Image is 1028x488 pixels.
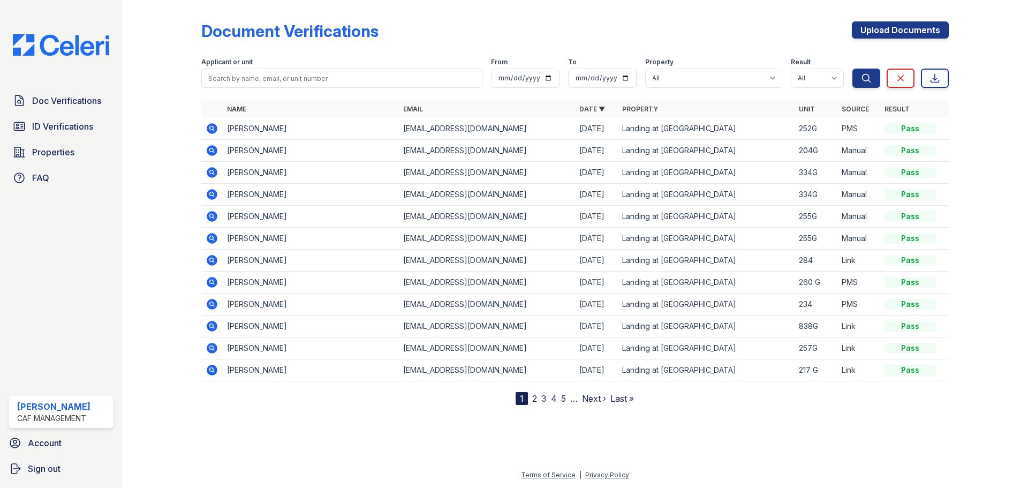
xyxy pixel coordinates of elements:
td: [DATE] [575,337,618,359]
div: CAF Management [17,413,90,424]
div: Pass [885,365,936,376]
span: Sign out [28,462,61,475]
img: CE_Logo_Blue-a8612792a0a2168367f1c8372b55b34899dd931a85d93a1a3d3e32e68fde9ad4.png [4,34,118,56]
div: Pass [885,189,936,200]
td: [EMAIL_ADDRESS][DOMAIN_NAME] [399,206,575,228]
td: 204G [795,140,837,162]
div: Pass [885,145,936,156]
a: Email [403,105,423,113]
td: Landing at [GEOGRAPHIC_DATA] [618,250,794,272]
td: [PERSON_NAME] [223,206,399,228]
div: Pass [885,277,936,288]
td: PMS [837,272,880,294]
a: Date ▼ [579,105,605,113]
td: [PERSON_NAME] [223,359,399,381]
td: [DATE] [575,184,618,206]
td: Landing at [GEOGRAPHIC_DATA] [618,228,794,250]
label: Property [645,58,674,66]
div: Pass [885,123,936,134]
label: Result [791,58,811,66]
td: [PERSON_NAME] [223,140,399,162]
td: [DATE] [575,294,618,316]
td: Link [837,359,880,381]
td: [DATE] [575,206,618,228]
a: Source [842,105,869,113]
td: [PERSON_NAME] [223,250,399,272]
td: Manual [837,206,880,228]
td: Landing at [GEOGRAPHIC_DATA] [618,337,794,359]
td: Landing at [GEOGRAPHIC_DATA] [618,162,794,184]
a: Name [227,105,246,113]
td: Link [837,337,880,359]
td: [PERSON_NAME] [223,228,399,250]
td: [EMAIL_ADDRESS][DOMAIN_NAME] [399,316,575,337]
a: Terms of Service [521,471,576,479]
span: FAQ [32,171,49,184]
td: [PERSON_NAME] [223,118,399,140]
td: Landing at [GEOGRAPHIC_DATA] [618,316,794,337]
td: [EMAIL_ADDRESS][DOMAIN_NAME] [399,228,575,250]
td: Link [837,250,880,272]
span: … [570,392,578,405]
label: To [568,58,577,66]
span: Doc Verifications [32,94,101,107]
div: Pass [885,343,936,354]
span: Properties [32,146,74,159]
td: 234 [795,294,837,316]
a: Properties [9,141,114,163]
td: Landing at [GEOGRAPHIC_DATA] [618,206,794,228]
label: From [491,58,508,66]
a: Property [622,105,658,113]
td: [DATE] [575,359,618,381]
a: Upload Documents [852,21,949,39]
td: [DATE] [575,250,618,272]
td: [DATE] [575,228,618,250]
div: Pass [885,167,936,178]
a: Account [4,432,118,454]
a: Last » [610,393,634,404]
td: 217 G [795,359,837,381]
td: [EMAIL_ADDRESS][DOMAIN_NAME] [399,359,575,381]
div: 1 [516,392,528,405]
td: 334G [795,162,837,184]
td: Landing at [GEOGRAPHIC_DATA] [618,118,794,140]
span: Account [28,437,62,449]
td: Manual [837,228,880,250]
div: [PERSON_NAME] [17,400,90,413]
a: Doc Verifications [9,90,114,111]
div: Pass [885,233,936,244]
td: PMS [837,118,880,140]
td: Landing at [GEOGRAPHIC_DATA] [618,272,794,294]
div: | [579,471,581,479]
label: Applicant or unit [201,58,253,66]
td: [EMAIL_ADDRESS][DOMAIN_NAME] [399,337,575,359]
div: Pass [885,299,936,310]
span: ID Verifications [32,120,93,133]
td: Manual [837,162,880,184]
a: ID Verifications [9,116,114,137]
td: 255G [795,228,837,250]
td: 257G [795,337,837,359]
a: 4 [551,393,557,404]
a: Sign out [4,458,118,479]
a: Next › [582,393,606,404]
td: [PERSON_NAME] [223,162,399,184]
td: Link [837,316,880,337]
a: 2 [532,393,537,404]
a: FAQ [9,167,114,189]
td: [PERSON_NAME] [223,316,399,337]
div: Pass [885,255,936,266]
td: [PERSON_NAME] [223,272,399,294]
td: [EMAIL_ADDRESS][DOMAIN_NAME] [399,118,575,140]
td: PMS [837,294,880,316]
td: [DATE] [575,140,618,162]
td: [DATE] [575,162,618,184]
a: Privacy Policy [585,471,629,479]
td: 255G [795,206,837,228]
a: Result [885,105,910,113]
td: [EMAIL_ADDRESS][DOMAIN_NAME] [399,140,575,162]
td: Manual [837,184,880,206]
div: Document Verifications [201,21,379,41]
td: 334G [795,184,837,206]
